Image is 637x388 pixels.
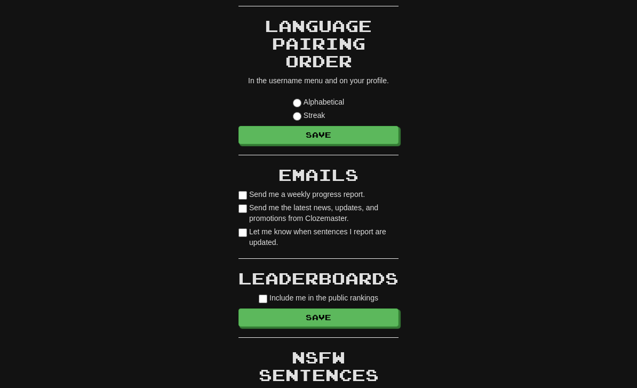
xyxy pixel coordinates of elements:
button: Save [238,309,399,327]
h2: Leaderboards [238,270,399,288]
h2: Language Pairing Order [238,18,399,70]
button: Save [238,126,399,145]
input: Send me a weekly progress report. [238,192,247,200]
input: Streak [293,113,301,121]
h2: Emails [238,167,399,184]
input: Alphabetical [293,99,301,108]
label: Send me the latest news, updates, and promotions from Clozemaster. [238,203,399,224]
label: Streak [293,110,325,121]
label: Send me a weekly progress report. [238,189,365,200]
label: Include me in the public rankings [259,293,378,304]
input: Let me know when sentences I report are updated. [238,229,247,237]
p: In the username menu and on your profile. [238,76,399,86]
input: Include me in the public rankings [259,295,267,304]
label: Alphabetical [293,97,344,108]
label: Let me know when sentences I report are updated. [238,227,399,248]
h2: NSFW Sentences [238,349,399,384]
input: Send me the latest news, updates, and promotions from Clozemaster. [238,205,247,213]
